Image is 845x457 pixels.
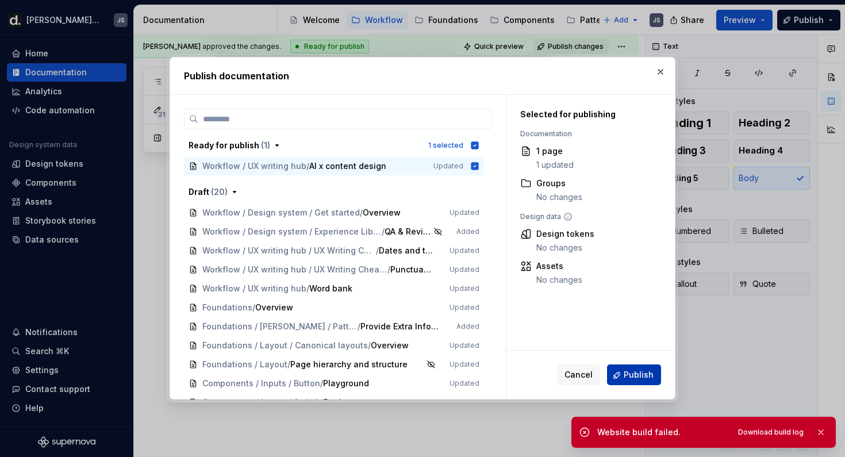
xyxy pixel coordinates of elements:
[564,370,593,381] span: Cancel
[520,109,655,120] div: Selected for publishing
[536,145,574,157] div: 1 page
[536,191,582,203] div: No changes
[306,160,309,172] span: /
[184,69,661,83] h2: Publish documentation
[189,140,270,151] div: Ready for publish
[738,428,804,437] span: Download build log
[536,159,574,171] div: 1 updated
[624,370,654,381] span: Publish
[202,160,306,172] span: Workflow / UX writing hub
[536,274,582,286] div: No changes
[733,424,809,440] button: Download build log
[520,129,655,139] div: Documentation
[189,186,228,198] div: Draft
[184,136,484,155] button: Ready for publish (1)1 selected
[261,140,270,150] span: ( 1 )
[557,365,600,386] button: Cancel
[536,178,582,189] div: Groups
[211,187,228,197] span: ( 20 )
[309,160,386,172] span: AI x content design
[520,212,655,221] div: Design data
[433,162,463,171] span: Updated
[428,141,463,150] div: 1 selected
[536,260,582,272] div: Assets
[184,183,484,201] button: Draft (20)
[536,228,594,240] div: Design tokens
[597,427,726,438] div: Website build failed.
[607,365,661,386] button: Publish
[536,242,594,254] div: No changes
